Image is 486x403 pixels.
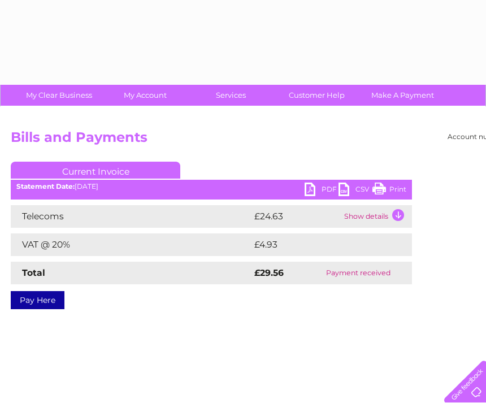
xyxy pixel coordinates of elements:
a: Customer Help [270,85,363,106]
b: Statement Date: [16,182,75,190]
a: Current Invoice [11,162,180,179]
td: Telecoms [11,205,251,228]
td: £4.93 [251,233,385,256]
td: £24.63 [251,205,341,228]
strong: £29.56 [254,267,284,278]
a: Pay Here [11,291,64,309]
a: Print [372,183,406,199]
a: Services [184,85,277,106]
a: My Account [98,85,192,106]
div: [DATE] [11,183,412,190]
a: Make A Payment [356,85,449,106]
a: CSV [339,183,372,199]
a: PDF [305,183,339,199]
a: My Clear Business [12,85,106,106]
td: Payment received [305,262,412,284]
td: Show details [341,205,412,228]
td: VAT @ 20% [11,233,251,256]
strong: Total [22,267,45,278]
